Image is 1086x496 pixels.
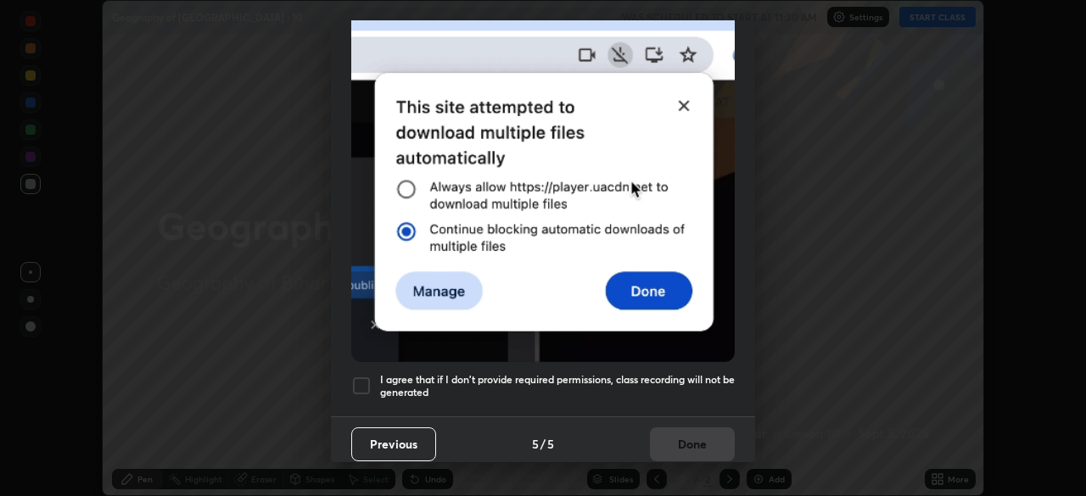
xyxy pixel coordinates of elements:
button: Previous [351,427,436,461]
h5: I agree that if I don't provide required permissions, class recording will not be generated [380,373,735,399]
h4: / [540,435,546,453]
h4: 5 [532,435,539,453]
h4: 5 [547,435,554,453]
